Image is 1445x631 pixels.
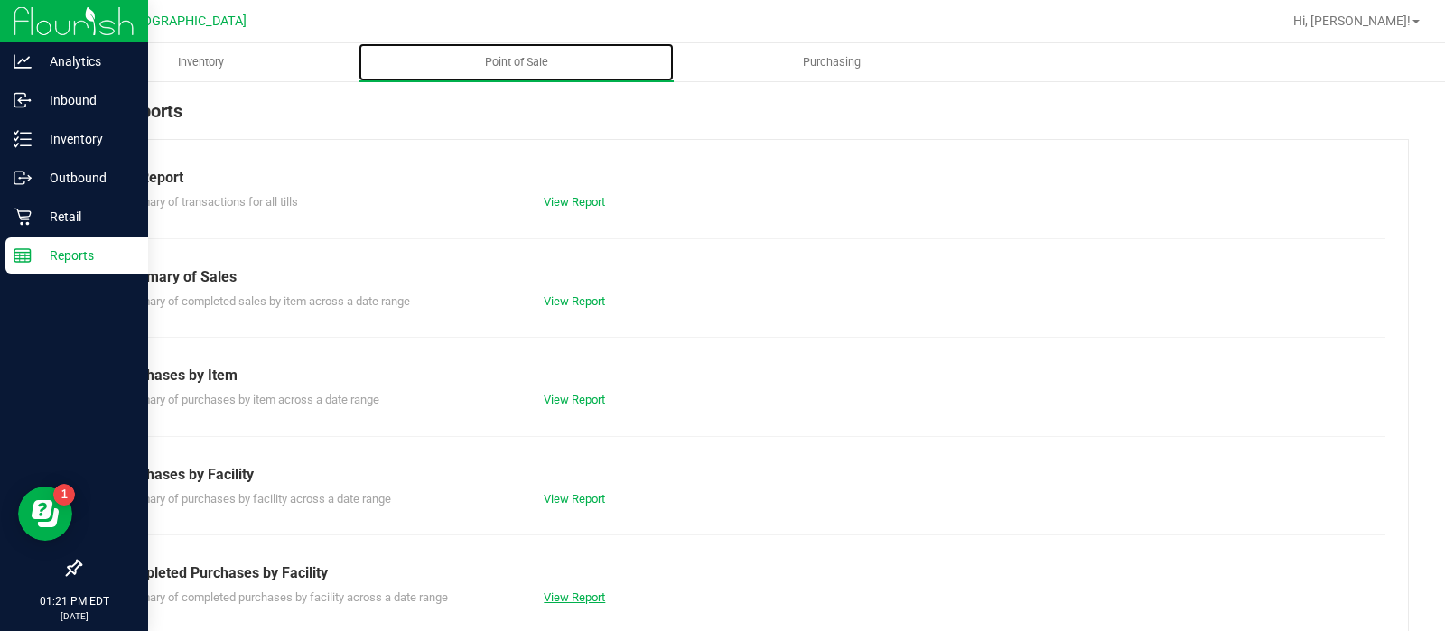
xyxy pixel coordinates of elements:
div: Purchases by Facility [117,464,1372,486]
span: Inventory [154,54,248,70]
div: POS Reports [79,97,1409,139]
iframe: Resource center [18,487,72,541]
a: Inventory [43,43,359,81]
div: Completed Purchases by Facility [117,562,1372,584]
p: Inventory [32,128,140,150]
div: Till Report [117,167,1372,189]
inline-svg: Inbound [14,91,32,109]
p: Inbound [32,89,140,111]
span: Purchasing [778,54,885,70]
span: [GEOGRAPHIC_DATA] [123,14,247,29]
p: Retail [32,206,140,227]
a: Purchasing [674,43,989,81]
inline-svg: Retail [14,208,32,226]
div: Summary of Sales [117,266,1372,288]
a: View Report [544,195,605,209]
a: View Report [544,294,605,308]
inline-svg: Outbound [14,169,32,187]
span: Summary of purchases by item across a date range [117,393,379,406]
p: 01:21 PM EDT [8,593,140,609]
span: Hi, [PERSON_NAME]! [1293,14,1411,28]
p: Outbound [32,167,140,189]
span: Summary of completed purchases by facility across a date range [117,590,448,604]
span: Point of Sale [461,54,573,70]
iframe: Resource center unread badge [53,484,75,506]
div: Purchases by Item [117,365,1372,386]
a: Point of Sale [359,43,674,81]
inline-svg: Reports [14,246,32,264]
inline-svg: Analytics [14,52,32,70]
p: Reports [32,245,140,266]
a: View Report [544,393,605,406]
span: Summary of completed sales by item across a date range [117,294,410,308]
inline-svg: Inventory [14,130,32,148]
a: View Report [544,590,605,604]
span: Summary of purchases by facility across a date range [117,492,391,506]
span: Summary of transactions for all tills [117,195,298,209]
a: View Report [544,492,605,506]
p: [DATE] [8,609,140,623]
p: Analytics [32,51,140,72]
